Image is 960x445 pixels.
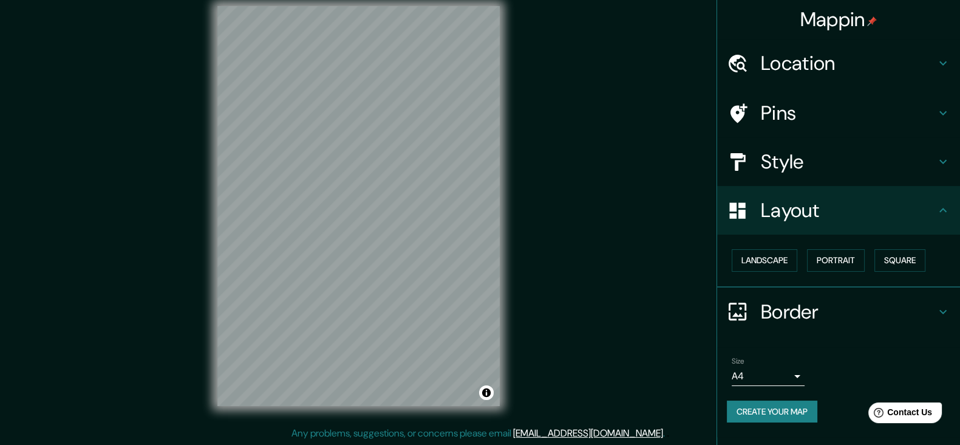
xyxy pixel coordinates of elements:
[807,249,865,272] button: Portrait
[217,6,500,406] canvas: Map
[717,39,960,88] div: Location
[867,16,877,26] img: pin-icon.png
[732,367,805,386] div: A4
[852,398,947,432] iframe: Help widget launcher
[761,198,936,222] h4: Layout
[761,101,936,125] h4: Pins
[874,249,925,272] button: Square
[665,426,667,441] div: .
[717,288,960,336] div: Border
[761,150,936,174] h4: Style
[732,249,797,272] button: Landscape
[291,426,665,441] p: Any problems, suggestions, or concerns please email .
[717,186,960,235] div: Layout
[761,51,936,75] h4: Location
[800,7,877,32] h4: Mappin
[717,137,960,186] div: Style
[761,300,936,324] h4: Border
[667,426,669,441] div: .
[732,356,744,366] label: Size
[479,385,494,400] button: Toggle attribution
[513,427,663,440] a: [EMAIL_ADDRESS][DOMAIN_NAME]
[727,401,817,423] button: Create your map
[717,89,960,137] div: Pins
